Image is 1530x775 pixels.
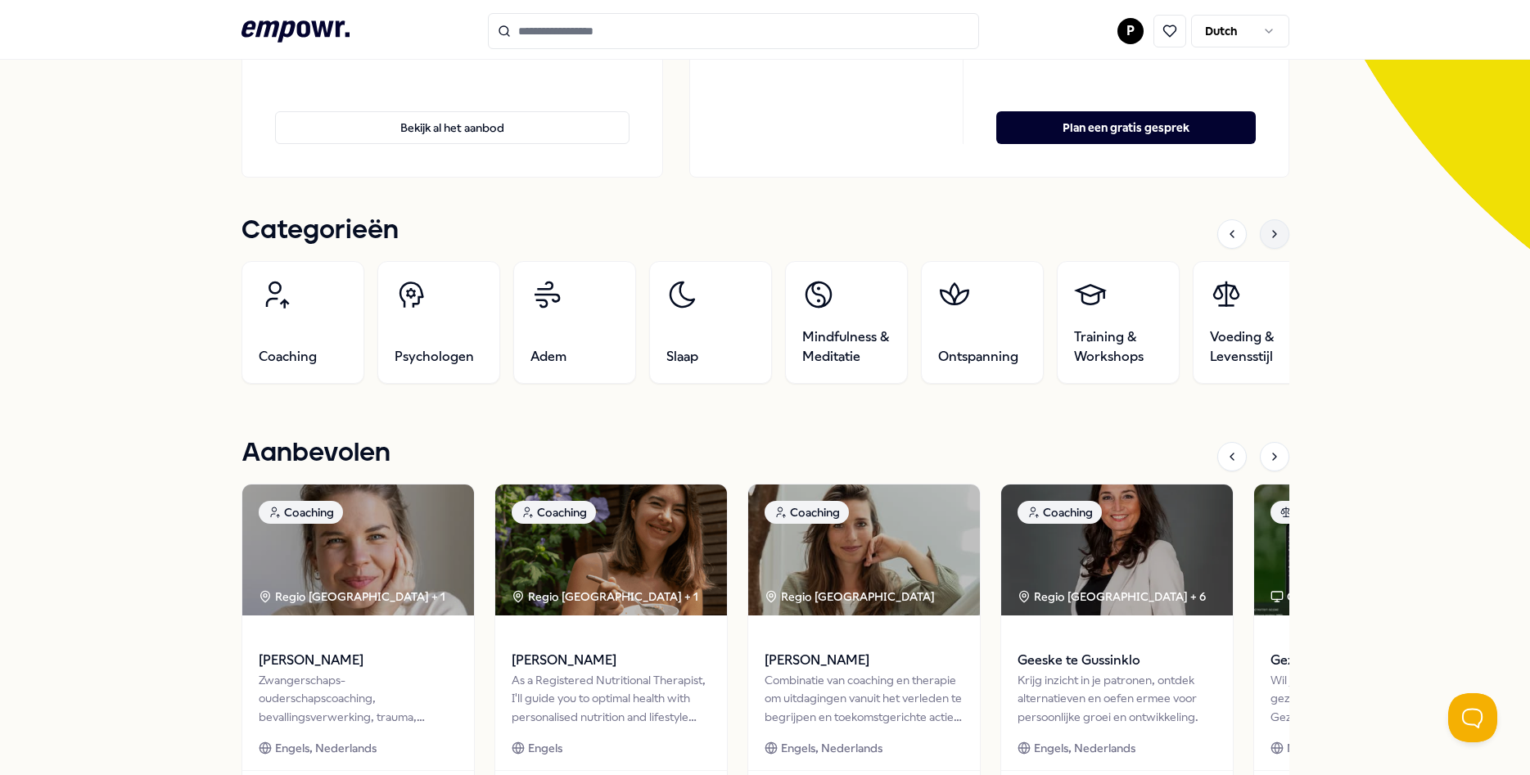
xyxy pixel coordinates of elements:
div: Combinatie van coaching en therapie om uitdagingen vanuit het verleden te begrijpen en toekomstge... [765,671,964,726]
span: Psychologen [395,347,474,367]
a: Voeding & Levensstijl [1193,261,1316,384]
div: Coaching [765,501,849,524]
h1: Categorieën [241,210,399,251]
span: Gezondheidscheck Compleet [1270,650,1469,671]
a: Training & Workshops [1057,261,1180,384]
span: Slaap [666,347,698,367]
span: Coaching [259,347,317,367]
div: Online [1270,588,1321,606]
div: Regio [GEOGRAPHIC_DATA] + 6 [1018,588,1206,606]
a: Psychologen [377,261,500,384]
button: Bekijk al het aanbod [275,111,630,144]
span: Adem [530,347,566,367]
span: Engels, Nederlands [1034,739,1135,757]
a: Mindfulness & Meditatie [785,261,908,384]
div: Wil je weten hoe het écht met je gezondheid gaat? De Gezondheidscheck meet 18 biomarkers voor een... [1270,671,1469,726]
img: package image [748,484,980,615]
button: Plan een gratis gesprek [996,111,1255,144]
span: Geeske te Gussinklo [1018,650,1216,671]
div: Coaching [259,501,343,524]
span: Voeding & Levensstijl [1210,327,1298,367]
div: Zwangerschaps- ouderschapscoaching, bevallingsverwerking, trauma, (prik)angst & stresscoaching. [259,671,458,726]
div: Voeding & Levensstijl [1270,501,1418,524]
a: Ontspanning [921,261,1044,384]
div: Krijg inzicht in je patronen, ontdek alternatieven en oefen ermee voor persoonlijke groei en ontw... [1018,671,1216,726]
span: [PERSON_NAME] [765,650,964,671]
a: Bekijk al het aanbod [275,85,630,144]
span: [PERSON_NAME] [512,650,711,671]
span: Engels, Nederlands [781,739,882,757]
input: Search for products, categories or subcategories [488,13,979,49]
a: Adem [513,261,636,384]
iframe: Help Scout Beacon - Open [1448,693,1497,742]
a: Slaap [649,261,772,384]
img: package image [1001,484,1233,615]
button: P [1117,18,1144,44]
span: Nederlands [1287,739,1348,757]
span: [PERSON_NAME] [259,650,458,671]
div: Regio [GEOGRAPHIC_DATA] + 1 [512,588,698,606]
span: Mindfulness & Meditatie [802,327,891,367]
div: Coaching [1018,501,1102,524]
span: Ontspanning [938,347,1018,367]
div: Regio [GEOGRAPHIC_DATA] + 1 [259,588,445,606]
div: Coaching [512,501,596,524]
a: Coaching [241,261,364,384]
img: package image [495,484,727,615]
h1: Aanbevolen [241,433,390,474]
div: Regio [GEOGRAPHIC_DATA] [765,588,937,606]
div: As a Registered Nutritional Therapist, I'll guide you to optimal health with personalised nutriti... [512,671,711,726]
span: Engels, Nederlands [275,739,377,757]
img: package image [242,484,474,615]
span: Training & Workshops [1074,327,1162,367]
span: Engels [528,739,562,757]
img: package image [1254,484,1486,615]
